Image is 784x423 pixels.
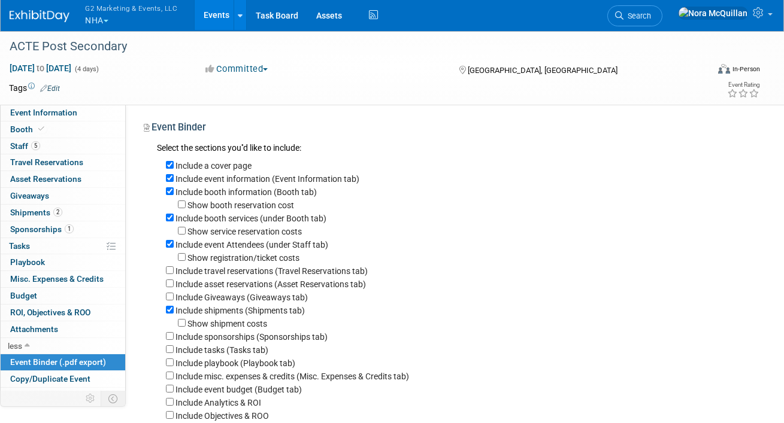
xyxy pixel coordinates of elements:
span: Search [623,11,651,20]
a: Search [607,5,662,26]
label: Include event Attendees (under Staff tab) [175,240,328,249]
label: Include a cover page [175,161,252,171]
label: Show service reservation costs [187,227,302,236]
label: Include booth information (Booth tab) [175,187,317,197]
div: ACTE Post Secondary [5,36,696,57]
label: Include Objectives & ROO [175,411,269,421]
a: Budget [1,288,125,304]
span: G2 Marketing & Events, LLC [85,2,177,14]
span: Sponsorships [10,224,74,234]
span: Asset Reservations [10,174,81,184]
span: Event Information [10,108,77,117]
img: ExhibitDay [10,10,69,22]
a: Giveaways [1,188,125,204]
label: Include travel reservations (Travel Reservations tab) [175,266,368,276]
label: Include tasks (Tasks tab) [175,345,268,355]
a: Event Binder (.pdf export) [1,354,125,370]
div: In-Person [732,65,760,74]
span: Tasks [9,241,30,251]
a: Edit [40,84,60,93]
label: Include Giveaways (Giveaways tab) [175,293,308,302]
span: less [8,341,22,351]
div: Select the sections you''d like to include: [157,142,751,156]
span: Event Binder (.pdf export) [10,357,106,367]
a: Staff5 [1,138,125,154]
label: Show shipment costs [187,319,267,328]
label: Include sponsorships (Sponsorships tab) [175,332,328,342]
a: Tasks [1,238,125,254]
span: (4 days) [74,65,99,73]
span: Copy/Duplicate Event [10,374,90,384]
a: less [1,338,125,354]
button: Committed [201,63,273,75]
span: Misc. Expenses & Credits [10,274,104,284]
span: ROI, Objectives & ROO [10,308,90,317]
span: Booth [10,124,47,134]
div: Event Binder [144,121,751,138]
label: Include booth services (under Booth tab) [175,214,326,223]
span: 1 [65,224,74,233]
label: Show booth reservation cost [187,200,294,210]
div: Event Format [650,62,760,80]
label: Include misc. expenses & credits (Misc. Expenses & Credits tab) [175,372,409,381]
label: Include event budget (Budget tab) [175,385,302,394]
td: Personalize Event Tab Strip [80,391,101,406]
td: Toggle Event Tabs [101,391,126,406]
span: [GEOGRAPHIC_DATA], [GEOGRAPHIC_DATA] [468,66,617,75]
span: Budget [10,291,37,300]
label: Include Analytics & ROI [175,398,261,407]
a: Shipments2 [1,205,125,221]
label: Include shipments (Shipments tab) [175,306,305,315]
span: 5 [31,141,40,150]
a: Asset Reservations [1,171,125,187]
label: Show registration/ticket costs [187,253,299,263]
label: Include playbook (Playbook tab) [175,358,295,368]
span: Shipments [10,208,62,217]
img: Nora McQuillan [678,7,748,20]
label: Include asset reservations (Asset Reservations tab) [175,279,366,289]
a: Travel Reservations [1,154,125,171]
a: Booth [1,121,125,138]
a: Attachments [1,321,125,337]
a: Event Information [1,105,125,121]
div: Event Rating [727,82,759,88]
span: Playbook [10,257,45,267]
span: Staff [10,141,40,151]
a: ROI, Objectives & ROO [1,305,125,321]
a: Copy/Duplicate Event [1,371,125,387]
label: Include event information (Event Information tab) [175,174,359,184]
span: Travel Reservations [10,157,83,167]
i: Booth reservation complete [38,126,44,132]
span: 2 [53,208,62,217]
td: Tags [9,82,60,94]
span: to [35,63,46,73]
a: Sponsorships1 [1,221,125,238]
img: Format-Inperson.png [718,64,730,74]
a: Playbook [1,254,125,270]
a: Misc. Expenses & Credits [1,271,125,287]
span: Giveaways [10,191,49,200]
span: [DATE] [DATE] [9,63,72,74]
span: Attachments [10,324,58,334]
